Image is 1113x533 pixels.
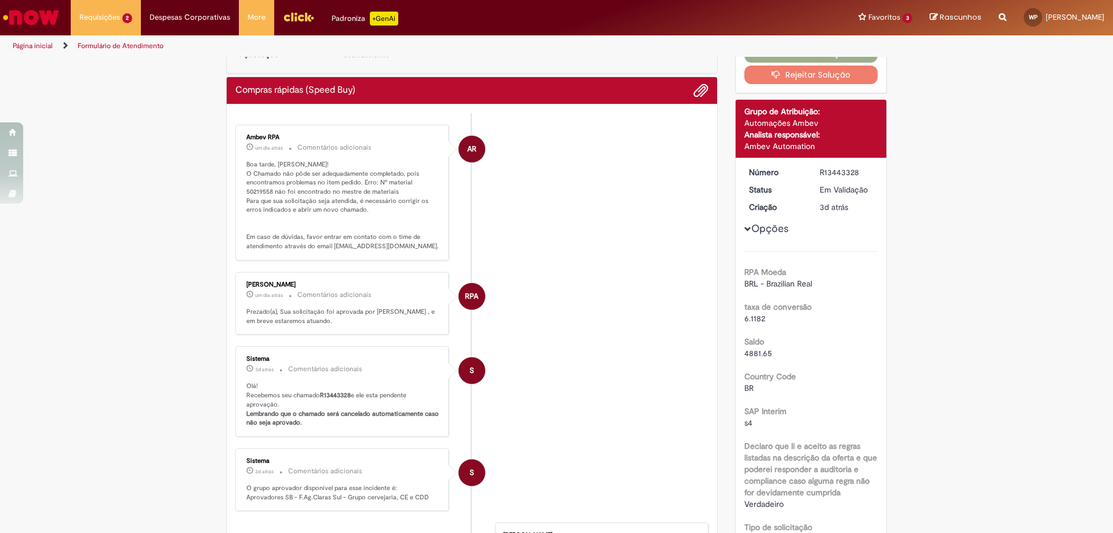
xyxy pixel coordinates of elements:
div: Roberto Pinto Altmann [459,283,485,310]
span: Requisições [79,12,120,23]
p: Prezado(a), Sua solicitação foi aprovada por [PERSON_NAME] , e em breve estaremos atuando. [246,307,439,325]
button: Adicionar anexos [693,83,708,98]
a: Página inicial [13,41,53,50]
a: Formulário de Atendimento [78,41,163,50]
time: 26/08/2025 13:51:59 [255,144,283,151]
span: More [248,12,265,23]
p: Boa tarde, [PERSON_NAME]! O Chamado não pôde ser adequadamente completado, pois encontramos probl... [246,160,439,251]
span: Despesas Corporativas [150,12,230,23]
time: 26/08/2025 13:45:41 [255,292,283,299]
small: Comentários adicionais [297,290,372,300]
div: Automações Ambev [744,117,878,129]
small: Comentários adicionais [288,466,362,476]
span: RPA [465,282,478,310]
div: Ambev RPA [246,134,439,141]
span: Favoritos [868,12,900,23]
p: +GenAi [370,12,398,26]
div: [PERSON_NAME] [246,281,439,288]
span: 3d atrás [255,468,274,475]
div: Ambev RPA [459,136,485,162]
div: Analista responsável: [744,129,878,140]
span: Verdadeiro [744,499,784,509]
p: O grupo aprovador disponível para esse incidente é: Aprovadores SB - F.Ag.Claras Sul - Grupo cerv... [246,484,439,502]
span: [PERSON_NAME] [1046,12,1104,22]
b: SAP Interim [744,406,787,416]
div: Padroniza [332,12,398,26]
span: BR [744,383,754,393]
div: System [459,357,485,384]
div: Ambev Automation [744,140,878,152]
small: Comentários adicionais [288,364,362,374]
div: Grupo de Atribuição: [744,106,878,117]
img: click_logo_yellow_360x200.png [283,8,314,26]
span: S [470,459,474,487]
span: 3 [903,13,912,23]
div: Sistema [246,458,439,465]
b: Tipo de solicitação [744,522,812,532]
b: Declaro que li e aceito as regras listadas na descrição da oferta e que poderei responder a audit... [744,441,877,498]
div: Sistema [246,356,439,362]
small: Comentários adicionais [297,143,372,153]
time: 25/08/2025 10:20:03 [255,366,274,373]
span: 2 [122,13,132,23]
h2: Compras rápidas (Speed Buy) Histórico de tíquete [235,85,355,96]
span: S [470,357,474,385]
span: 6.1182 [744,313,765,324]
time: 25/08/2025 10:19:59 [255,468,274,475]
b: R13443328 [320,391,351,400]
p: Olá! Recebemos seu chamado e ele esta pendente aprovação. [246,382,439,427]
b: Country Code [744,371,796,382]
span: s4 [744,418,752,428]
span: 4881.65 [744,348,772,358]
span: WP [1029,13,1038,21]
span: um dia atrás [255,292,283,299]
b: Lembrando que o chamado será cancelado automaticamente caso não seja aprovado. [246,409,441,427]
b: Saldo [744,336,764,347]
div: System [459,459,485,486]
ul: Trilhas de página [9,35,733,57]
img: ServiceNow [1,6,61,29]
span: um dia atrás [255,144,283,151]
span: AR [467,135,477,163]
span: Rascunhos [940,12,981,23]
a: Rascunhos [930,12,981,23]
span: 3d atrás [255,366,274,373]
button: Rejeitar Solução [744,66,878,84]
